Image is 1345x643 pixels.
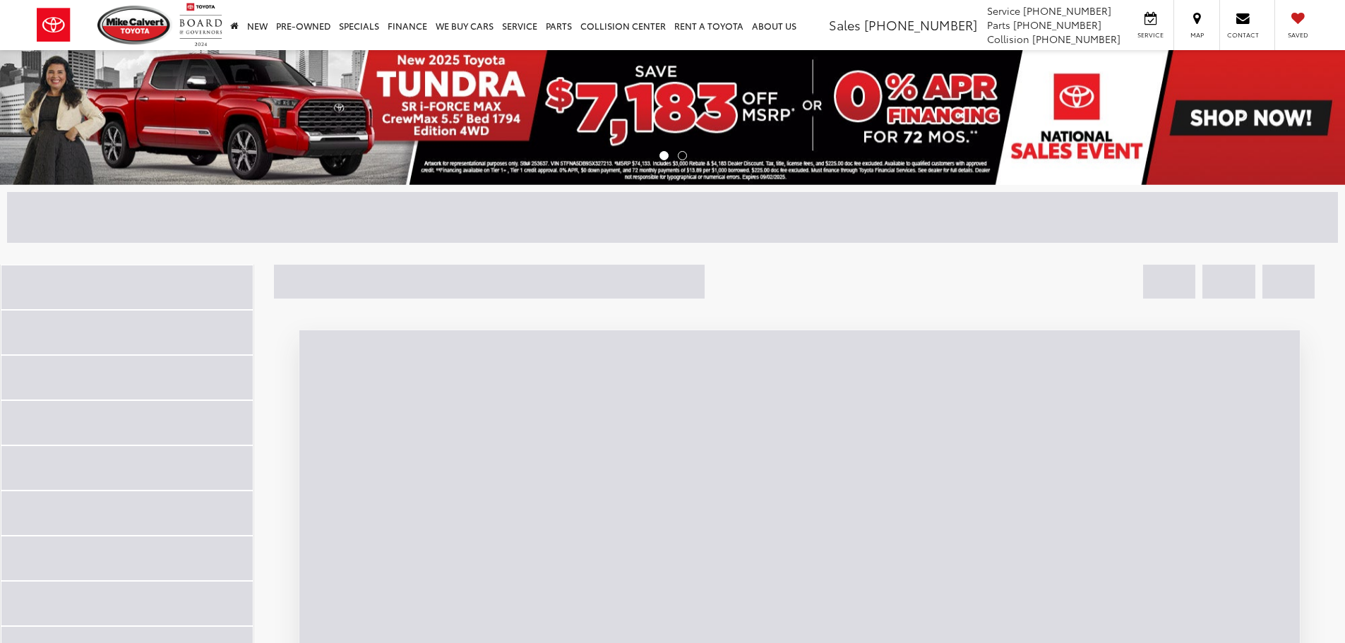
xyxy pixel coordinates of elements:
[829,16,861,34] span: Sales
[987,32,1029,46] span: Collision
[987,18,1010,32] span: Parts
[987,4,1020,18] span: Service
[864,16,977,34] span: [PHONE_NUMBER]
[1023,4,1111,18] span: [PHONE_NUMBER]
[1282,30,1313,40] span: Saved
[1032,32,1120,46] span: [PHONE_NUMBER]
[1181,30,1212,40] span: Map
[97,6,172,44] img: Mike Calvert Toyota
[1013,18,1101,32] span: [PHONE_NUMBER]
[1227,30,1259,40] span: Contact
[1135,30,1166,40] span: Service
